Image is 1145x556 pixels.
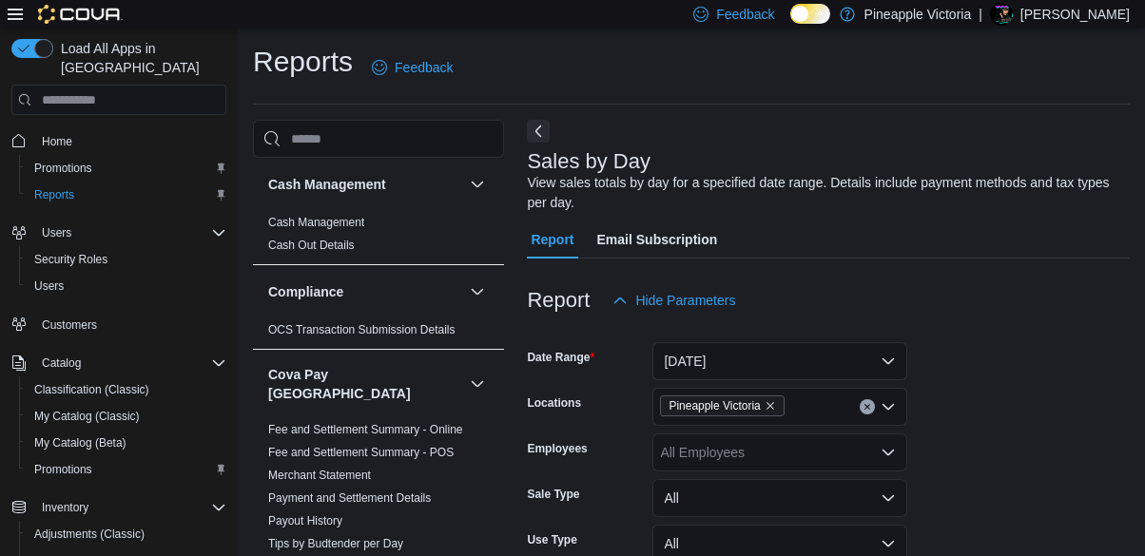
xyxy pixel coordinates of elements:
[605,281,743,319] button: Hide Parameters
[268,282,343,301] h3: Compliance
[597,220,718,259] span: Email Subscription
[34,128,226,152] span: Home
[4,494,234,521] button: Inventory
[268,514,342,527] a: Payout History
[268,445,454,460] span: Fee and Settlement Summary - POS
[27,405,226,428] span: My Catalog (Classic)
[34,382,149,397] span: Classification (Classic)
[27,405,147,428] a: My Catalog (Classic)
[268,215,364,230] span: Cash Management
[527,150,650,173] h3: Sales by Day
[268,423,463,436] a: Fee and Settlement Summary - Online
[34,527,145,542] span: Adjustments (Classic)
[34,462,92,477] span: Promotions
[253,43,353,81] h1: Reports
[268,468,371,483] span: Merchant Statement
[253,211,504,264] div: Cash Management
[527,173,1120,213] div: View sales totals by day for a specified date range. Details include payment methods and tax type...
[19,273,234,299] button: Users
[864,3,972,26] p: Pineapple Victoria
[34,161,92,176] span: Promotions
[19,403,234,430] button: My Catalog (Classic)
[790,24,791,25] span: Dark Mode
[34,252,107,267] span: Security Roles
[268,365,462,403] button: Cova Pay [GEOGRAPHIC_DATA]
[42,225,71,240] span: Users
[466,173,489,196] button: Cash Management
[268,239,355,252] a: Cash Out Details
[42,317,97,333] span: Customers
[268,323,456,336] a: OCS Transaction Submission Details
[466,280,489,303] button: Compliance
[27,275,226,297] span: Users
[669,396,760,415] span: Pineapple Victoria
[527,350,594,365] label: Date Range
[34,409,140,424] span: My Catalog (Classic)
[34,352,226,374] span: Catalog
[27,523,152,546] a: Adjustments (Classic)
[34,496,226,519] span: Inventory
[4,220,234,246] button: Users
[27,378,157,401] a: Classification (Classic)
[27,523,226,546] span: Adjustments (Classic)
[268,469,371,482] a: Merchant Statement
[268,491,431,505] a: Payment and Settlement Details
[268,490,431,506] span: Payment and Settlement Details
[27,157,100,180] a: Promotions
[19,376,234,403] button: Classification (Classic)
[268,422,463,437] span: Fee and Settlement Summary - Online
[27,183,226,206] span: Reports
[34,314,105,336] a: Customers
[53,39,226,77] span: Load All Apps in [GEOGRAPHIC_DATA]
[34,187,74,202] span: Reports
[27,157,226,180] span: Promotions
[527,289,590,312] h3: Report
[27,183,82,206] a: Reports
[4,311,234,338] button: Customers
[364,48,460,86] a: Feedback
[34,352,88,374] button: Catalog
[38,5,123,24] img: Cova
[268,537,403,550] a: Tips by Budtender per Day
[27,275,71,297] a: Users
[652,342,907,380] button: [DATE]
[268,536,403,551] span: Tips by Budtender per Day
[395,58,453,77] span: Feedback
[34,278,64,294] span: Users
[716,5,774,24] span: Feedback
[19,456,234,483] button: Promotions
[4,350,234,376] button: Catalog
[268,513,342,528] span: Payout History
[27,378,226,401] span: Classification (Classic)
[19,430,234,456] button: My Catalog (Beta)
[19,182,234,208] button: Reports
[42,500,88,515] span: Inventory
[268,216,364,229] a: Cash Management
[19,521,234,547] button: Adjustments (Classic)
[860,399,875,414] button: Clear input
[34,435,126,451] span: My Catalog (Beta)
[27,431,134,454] a: My Catalog (Beta)
[27,458,100,481] a: Promotions
[790,4,830,24] input: Dark Mode
[531,220,573,259] span: Report
[27,458,226,481] span: Promotions
[881,445,896,460] button: Open list of options
[268,282,462,301] button: Compliance
[34,313,226,336] span: Customers
[990,3,1013,26] div: Kurtis Tingley
[527,487,579,502] label: Sale Type
[27,248,226,271] span: Security Roles
[635,291,735,310] span: Hide Parameters
[268,238,355,253] span: Cash Out Details
[34,496,96,519] button: Inventory
[34,221,226,244] span: Users
[881,399,896,414] button: Open list of options
[268,446,454,459] a: Fee and Settlement Summary - POS
[42,355,81,371] span: Catalog
[527,395,581,411] label: Locations
[268,322,456,337] span: OCS Transaction Submission Details
[527,532,576,547] label: Use Type
[253,318,504,349] div: Compliance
